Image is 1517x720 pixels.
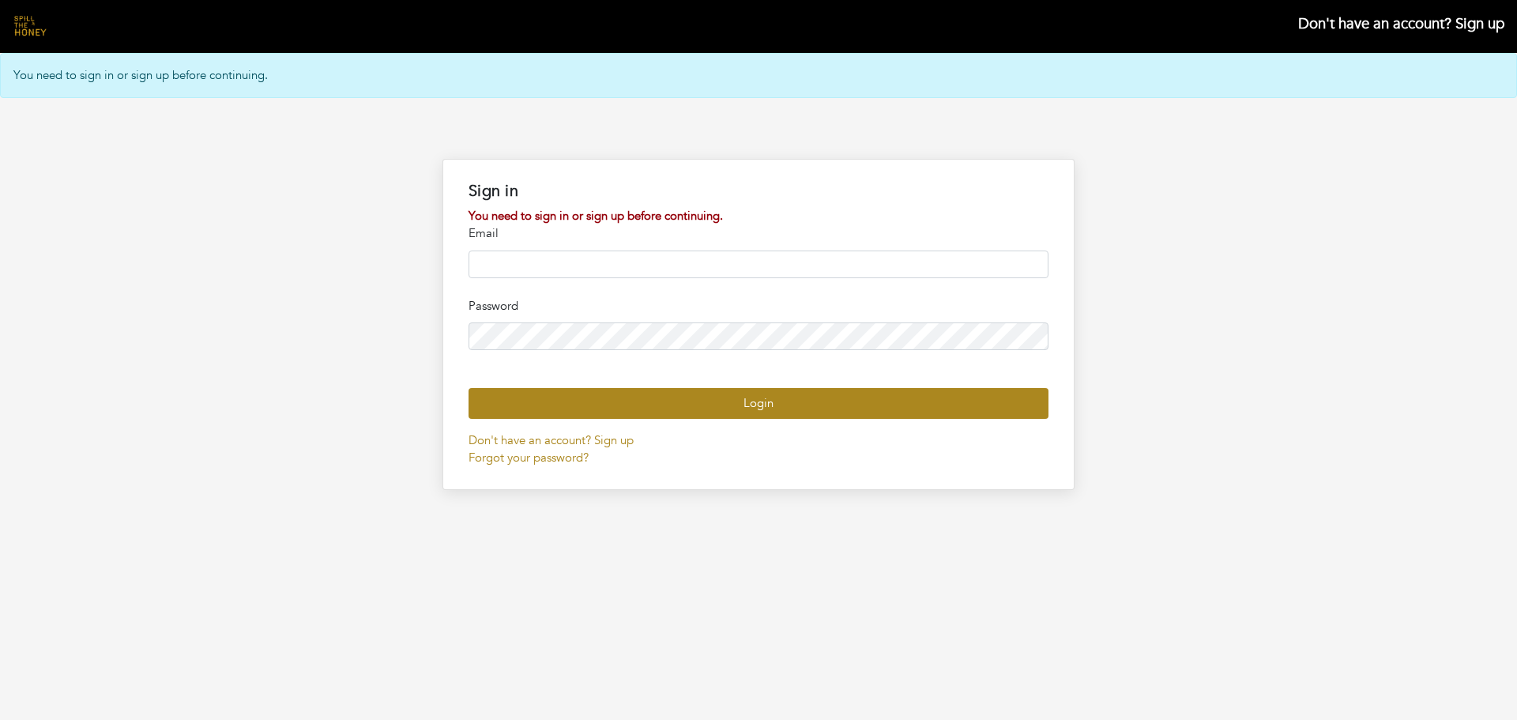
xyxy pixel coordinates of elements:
a: Forgot your password? [469,450,589,466]
h1: Sign in [469,182,1048,201]
button: Login [469,388,1048,419]
p: Password [469,297,1048,315]
p: Email [469,224,1048,243]
img: Spill%20the%20Honey%202_PNG.webp [13,13,50,40]
a: Don't have an account? Sign up [469,432,634,448]
a: Don't have an account? Sign up [1298,13,1504,34]
div: You need to sign in or sign up before continuing. [469,207,1048,225]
